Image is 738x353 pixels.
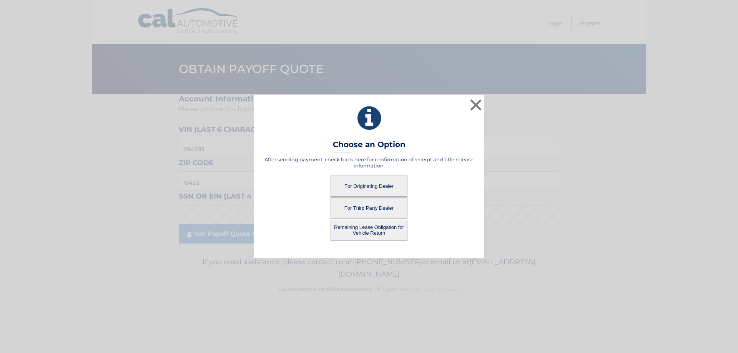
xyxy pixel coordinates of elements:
h3: Choose an Option [333,140,406,153]
h5: After sending payment, check back here for confirmation of receipt and title release information. [263,156,475,169]
button: × [468,97,484,113]
button: Remaining Lease Obligation for Vehicle Return [331,220,407,241]
button: For Third Party Dealer [331,197,407,219]
button: For Originating Dealer [331,176,407,197]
